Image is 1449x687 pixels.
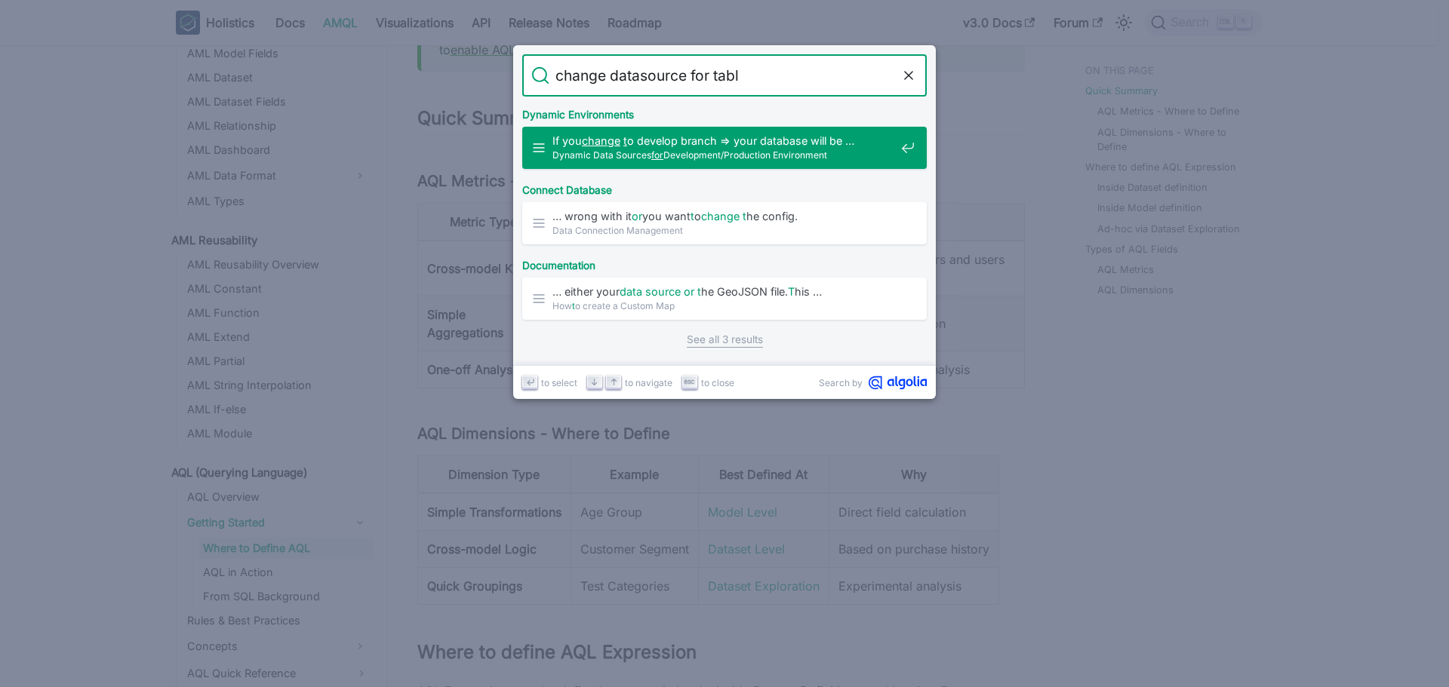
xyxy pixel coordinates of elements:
[522,127,927,169] a: If youchange to develop branch => your database will be …Dynamic Data SourcesforDevelopment/Produ...
[519,247,930,278] div: Documentation
[701,210,740,222] mark: change
[788,285,795,298] mark: T
[819,376,863,390] span: Search by
[519,97,930,127] div: Dynamic Environments
[625,376,672,390] span: to navigate
[691,210,694,222] mark: t
[620,285,681,298] mark: data source
[869,376,927,390] svg: Algolia
[687,332,763,348] a: See all 3 results
[743,210,746,222] mark: t
[589,376,600,388] svg: Arrow down
[552,284,895,299] span: … either your he GeoJSON file. his …
[608,376,620,388] svg: Arrow up
[519,172,930,202] div: Connect Database
[900,66,918,84] button: Clear the query
[701,376,734,390] span: to close
[522,202,927,244] a: … wrong with itoryou wanttochange the config.Data Connection Management
[632,210,642,222] mark: or
[552,209,895,223] span: … wrong with it you want o he config.
[525,376,536,388] svg: Enter key
[522,278,927,320] a: … either yourdata source or the GeoJSON file.This …Howto create a Custom Map
[552,133,895,148] span: If you o develop branch => your database will be …
[684,376,695,388] svg: Escape key
[819,376,927,390] a: Search byAlgolia
[552,223,895,238] span: Data Connection Management
[623,134,627,147] mark: t
[549,54,900,97] input: Search docs
[651,149,663,161] mark: for
[572,300,575,311] mark: t
[697,285,701,298] mark: t
[541,376,577,390] span: to select
[552,148,895,162] span: Dynamic Data Sources Development/Production Environment
[552,299,895,313] span: How o create a Custom Map
[582,134,620,147] mark: change
[684,285,694,298] mark: or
